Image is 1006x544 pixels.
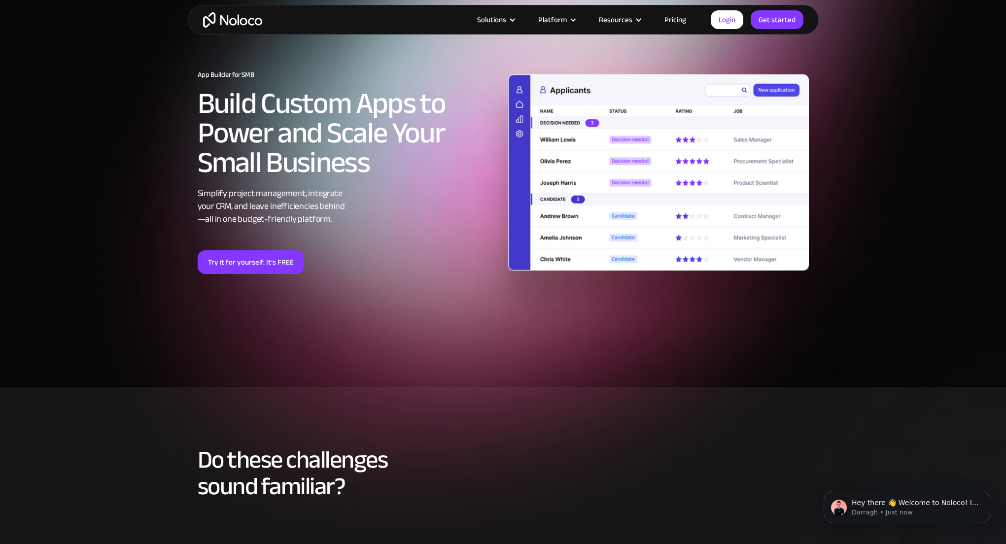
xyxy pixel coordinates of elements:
a: Try it for yourself. It’s FREE [198,250,304,274]
div: Solutions [477,13,506,26]
h2: Do these challenges sound familiar? [198,446,809,500]
h1: App Builder for SMB [198,71,498,79]
a: Get started [751,10,803,29]
a: home [203,12,262,28]
div: Platform [526,13,587,26]
div: Simplify project management, integrate your CRM, and leave inefficiencies behind —all in one budg... [198,187,498,226]
a: Login [711,10,743,29]
iframe: Intercom notifications message [809,470,1006,539]
div: Platform [538,13,567,26]
a: Pricing [652,13,698,26]
div: Resources [599,13,632,26]
h2: Build Custom Apps to Power and Scale Your Small Business [198,89,498,177]
div: Solutions [465,13,526,26]
div: Resources [587,13,652,26]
